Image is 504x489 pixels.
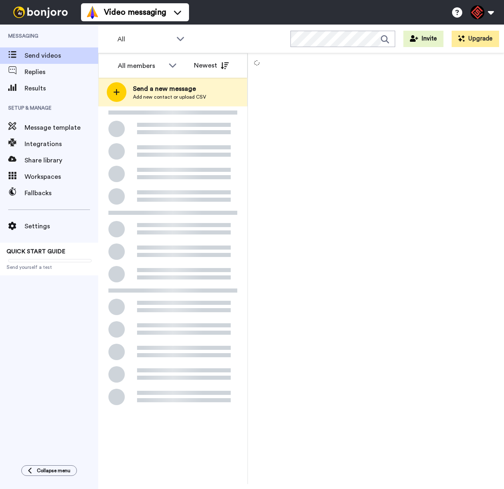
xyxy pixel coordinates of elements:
span: All [117,34,172,44]
div: All members [118,61,164,71]
span: QUICK START GUIDE [7,249,65,255]
span: Collapse menu [37,467,70,474]
span: Send a new message [133,84,206,94]
span: Send videos [25,51,98,61]
span: Results [25,83,98,93]
span: Send yourself a test [7,264,92,270]
span: Share library [25,155,98,165]
button: Upgrade [452,31,499,47]
span: Integrations [25,139,98,149]
span: Fallbacks [25,188,98,198]
span: Add new contact or upload CSV [133,94,206,100]
span: Message template [25,123,98,133]
img: bj-logo-header-white.svg [10,7,71,18]
img: vm-color.svg [86,6,99,19]
button: Collapse menu [21,465,77,476]
button: Newest [188,57,235,74]
span: Replies [25,67,98,77]
button: Invite [403,31,443,47]
span: Workspaces [25,172,98,182]
span: Settings [25,221,98,231]
span: Video messaging [104,7,166,18]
